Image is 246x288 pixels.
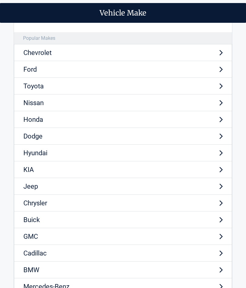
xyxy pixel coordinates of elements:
a: Cadillac [14,245,232,262]
a: Chevrolet [14,44,232,61]
a: Hyundai [14,145,232,161]
a: Honda [14,111,232,128]
a: GMC [14,228,232,245]
a: Dodge [14,128,232,145]
a: Toyota [14,78,232,94]
a: Ford [14,61,232,78]
a: KIA [14,161,232,178]
h4: Popular Makes [14,32,232,44]
a: Chrysler [14,195,232,211]
a: BMW [14,262,232,278]
a: Buick [14,211,232,228]
a: Nissan [14,94,232,111]
a: Jeep [14,178,232,195]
